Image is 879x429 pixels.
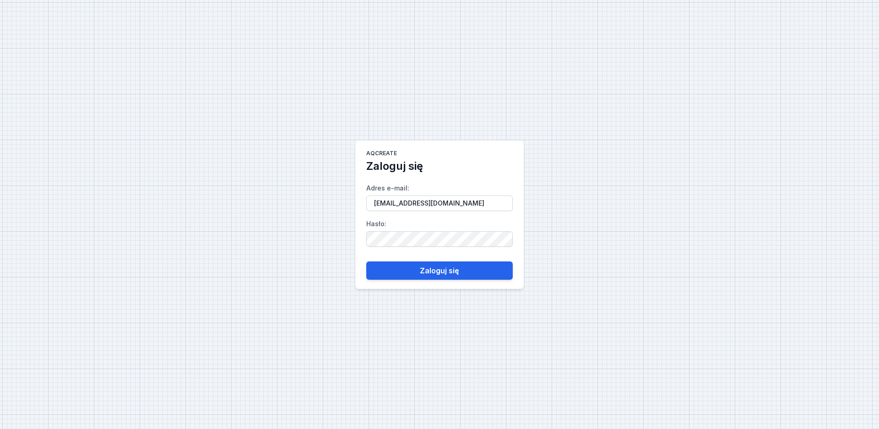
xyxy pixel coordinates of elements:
button: Zaloguj się [366,261,513,280]
label: Hasło : [366,217,513,247]
input: Adres e-mail: [366,195,513,211]
label: Adres e-mail : [366,181,513,211]
h2: Zaloguj się [366,159,423,174]
input: Hasło: [366,231,513,247]
h1: AQcreate [366,150,397,159]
